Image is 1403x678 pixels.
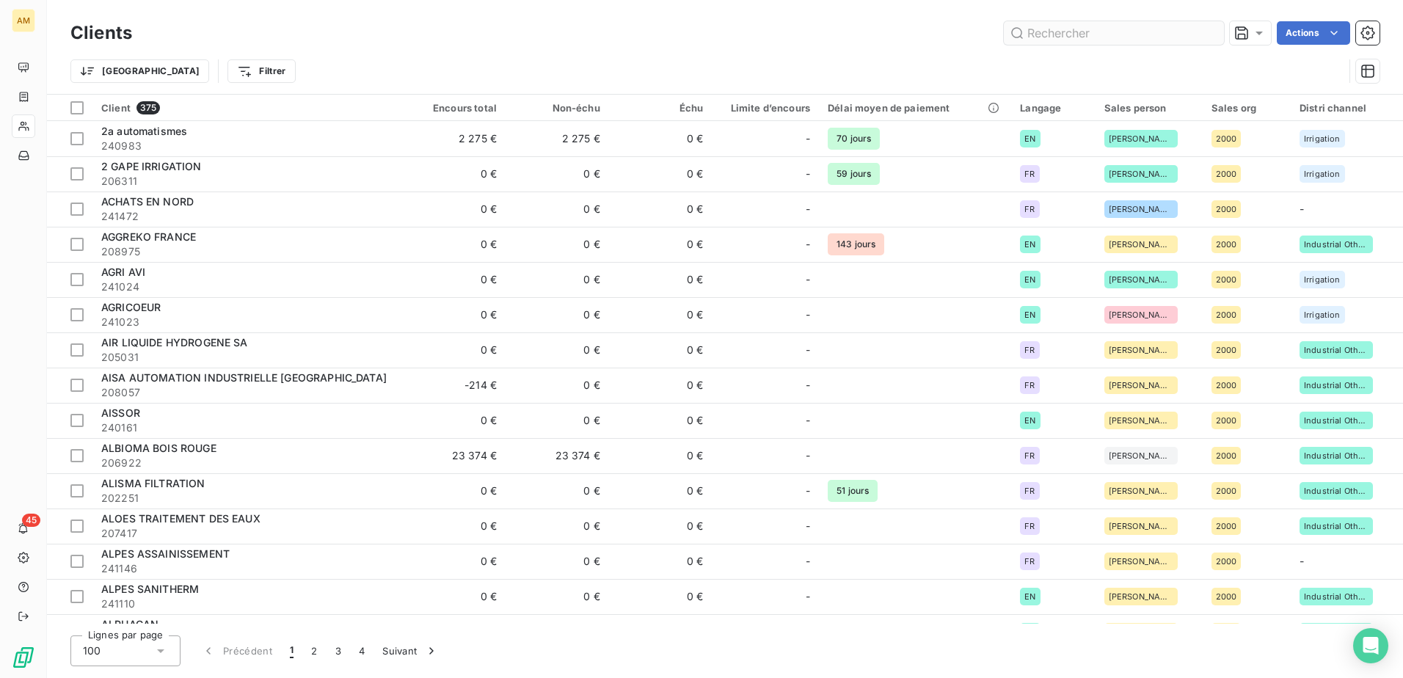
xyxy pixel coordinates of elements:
span: 2000 [1216,346,1237,354]
td: 0 € [609,121,713,156]
td: 0 € [609,262,713,297]
span: - [1300,555,1304,567]
span: 2000 [1216,592,1237,601]
span: Client [101,102,131,114]
span: [PERSON_NAME] [1109,310,1173,319]
span: - [806,237,810,252]
span: [PERSON_NAME] [1109,416,1173,425]
span: ACHATS EN NORD [101,195,194,208]
span: 208975 [101,244,393,259]
span: [PERSON_NAME] [1109,275,1173,284]
td: 0 € [506,332,609,368]
button: 4 [350,635,373,666]
button: Filtrer [227,59,295,83]
span: - [806,413,810,428]
span: 241472 [101,209,393,224]
td: 0 € [609,192,713,227]
span: 2000 [1216,486,1237,495]
div: Sales org [1211,102,1282,114]
td: 0 € [506,227,609,262]
td: -214 € [402,368,506,403]
span: AISSOR [101,407,140,419]
div: Sales person [1104,102,1194,114]
span: Irrigation [1304,134,1341,143]
span: ALPES SANITHERM [101,583,199,595]
span: AGGREKO FRANCE [101,230,196,243]
span: [PERSON_NAME] [1109,522,1173,531]
span: 2 GAPE IRRIGATION [101,160,202,172]
span: ALBIOMA BOIS ROUGE [101,442,216,454]
td: 0 € [402,508,506,544]
input: Rechercher [1004,21,1224,45]
span: Irrigation [1304,310,1341,319]
span: 240983 [101,139,393,153]
span: 240161 [101,420,393,435]
div: Encours total [411,102,497,114]
span: 241146 [101,561,393,576]
span: Industrial Others [1304,240,1369,249]
span: 207417 [101,526,393,541]
td: 0 € [402,332,506,368]
span: 100 [83,644,101,658]
span: EN [1024,134,1035,143]
td: 0 € [402,156,506,192]
span: 2000 [1216,275,1237,284]
td: 0 € [506,297,609,332]
td: 0 € [609,544,713,579]
button: [GEOGRAPHIC_DATA] [70,59,209,83]
span: FR [1024,486,1035,495]
td: 0 € [506,403,609,438]
span: - [806,484,810,498]
td: 0 € [609,579,713,614]
button: 3 [327,635,350,666]
span: 241110 [101,597,393,611]
span: Industrial Others [1304,522,1369,531]
span: AGRI AVI [101,266,145,278]
span: EN [1024,275,1035,284]
span: 2000 [1216,416,1237,425]
td: 23 374 € [402,438,506,473]
span: Industrial Others [1304,451,1369,460]
span: Industrial Others [1304,416,1369,425]
span: FR [1024,346,1035,354]
td: 0 € [609,368,713,403]
span: - [806,519,810,533]
td: 2 275 € [402,121,506,156]
span: [PERSON_NAME] [1109,381,1173,390]
td: 0 € [402,297,506,332]
span: 208057 [101,385,393,400]
span: [PERSON_NAME] [1109,169,1173,178]
span: Industrial Others [1304,592,1369,601]
span: [PERSON_NAME] [1109,451,1173,460]
td: 0 € [402,192,506,227]
span: ALOES TRAITEMENT DES EAUX [101,512,260,525]
button: Actions [1277,21,1350,45]
td: 0 € [506,368,609,403]
span: 375 [136,101,160,114]
td: 0 € [609,332,713,368]
span: 2000 [1216,240,1237,249]
td: 0 € [506,473,609,508]
span: 59 jours [828,163,880,185]
td: 0 € [506,262,609,297]
span: FR [1024,522,1035,531]
span: - [806,554,810,569]
span: 202251 [101,491,393,506]
span: 2000 [1216,451,1237,460]
span: EN [1024,416,1035,425]
button: 1 [281,635,302,666]
span: - [1300,203,1304,215]
span: - [806,131,810,146]
div: Délai moyen de paiement [828,102,1002,114]
span: 45 [22,514,40,527]
span: AIR LIQUIDE HYDROGENE SA [101,336,248,349]
div: AM [12,9,35,32]
span: [PERSON_NAME] [1109,134,1173,143]
span: 205031 [101,350,393,365]
span: [PERSON_NAME] [1109,557,1173,566]
span: 241023 [101,315,393,329]
span: FR [1024,205,1035,214]
td: 0 € [609,508,713,544]
div: Langage [1020,102,1086,114]
span: FR [1024,557,1035,566]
